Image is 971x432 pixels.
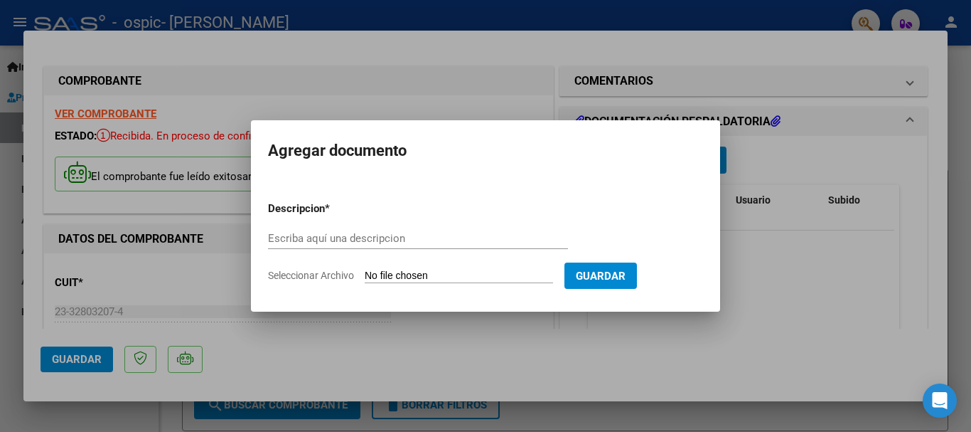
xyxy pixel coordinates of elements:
[268,201,399,217] p: Descripcion
[268,137,703,164] h2: Agregar documento
[576,270,626,283] span: Guardar
[268,270,354,281] span: Seleccionar Archivo
[923,384,957,418] div: Open Intercom Messenger
[564,263,637,289] button: Guardar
